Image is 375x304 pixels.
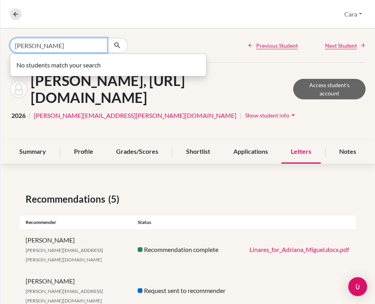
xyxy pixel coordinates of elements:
a: Linares_for_Adriana_Miguel.docx.pdf [249,246,349,253]
div: Status [132,219,244,226]
div: Recommender [20,219,132,226]
button: Show student infoarrow_drop_down [245,109,297,121]
div: Request sent to recommender [132,286,244,295]
input: Find student by name... [10,38,107,53]
div: Applications [224,140,277,164]
span: [PERSON_NAME][EMAIL_ADDRESS][PERSON_NAME][DOMAIN_NAME] [26,247,103,263]
div: Summary [10,140,55,164]
div: Profile [65,140,103,164]
div: [PERSON_NAME] [20,235,132,264]
div: Shortlist [177,140,220,164]
span: 2026 [11,111,26,120]
span: Next Student [325,41,357,50]
span: (5) [108,192,122,206]
span: [PERSON_NAME][EMAIL_ADDRESS][PERSON_NAME][DOMAIN_NAME] [26,288,103,304]
span: | [29,111,31,120]
h1: [PERSON_NAME], [URL][DOMAIN_NAME] [31,72,293,106]
a: Previous Student [248,41,298,50]
div: Notes [330,140,366,164]
div: Recommendation complete [132,245,244,254]
a: Next Student [325,41,366,50]
a: Access student's account [293,79,366,99]
div: Letters [281,140,321,164]
span: Recommendations [26,192,108,206]
div: Open Intercom Messenger [348,277,367,296]
img: https://easalvador.powerschool.com/admin/students/home.html?frn=001728 Miguel Jeer's avatar [10,80,28,98]
span: Show student info [245,112,289,119]
div: Grades/Scores [107,140,168,164]
button: Cara [341,7,366,22]
i: arrow_drop_down [289,111,297,119]
a: [PERSON_NAME][EMAIL_ADDRESS][PERSON_NAME][DOMAIN_NAME] [34,111,236,120]
span: | [240,111,242,120]
span: Previous Student [256,41,298,50]
p: No students match your search [17,60,200,70]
